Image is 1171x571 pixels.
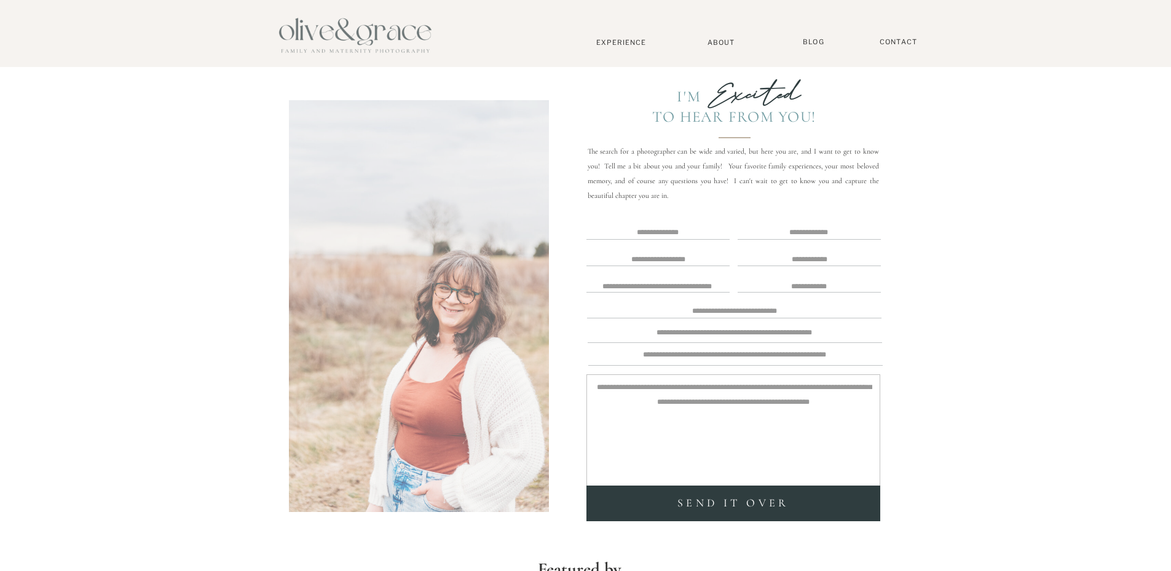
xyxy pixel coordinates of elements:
a: Experience [581,38,662,47]
div: I'm [659,87,702,106]
a: Contact [874,37,923,47]
p: The search for a photographer can be wide and varied, but here you are, and I want to get to know... [588,144,879,189]
a: BLOG [798,37,829,47]
b: Excited [708,76,801,112]
div: To Hear from you! [644,108,825,125]
a: About [703,38,740,46]
a: SEND it over [589,494,878,513]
